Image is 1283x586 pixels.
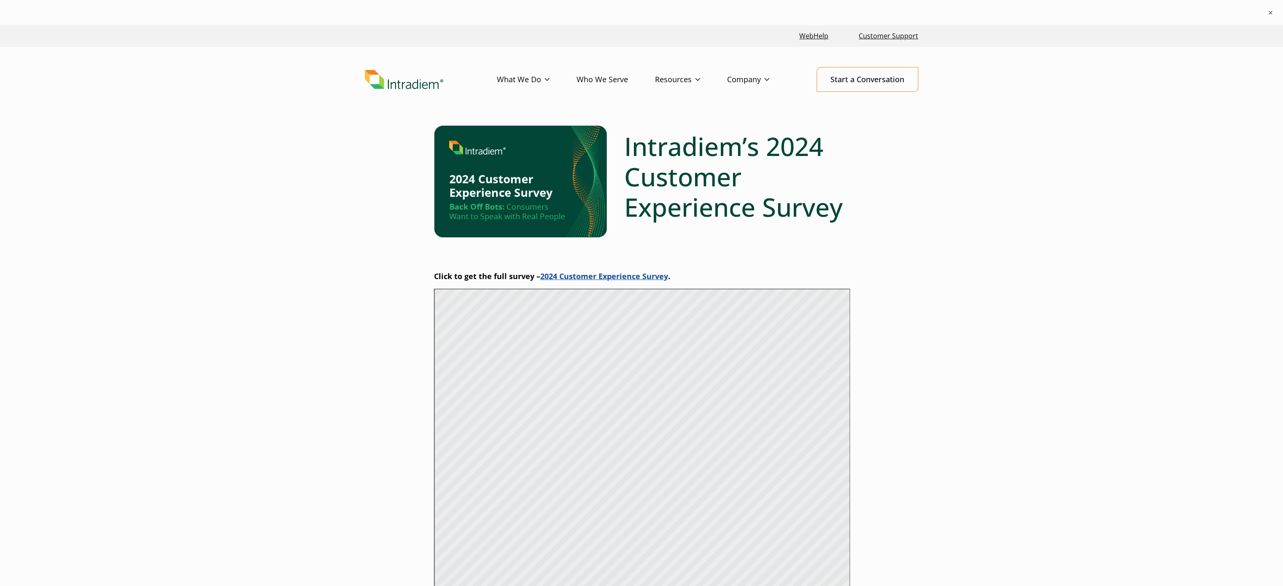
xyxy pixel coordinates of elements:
[434,271,670,281] strong: Click to get the full survey – .
[655,67,727,92] a: Resources
[796,27,832,45] a: Link opens in a new window
[855,27,922,45] a: Customer Support
[817,67,918,92] a: Start a Conversation
[365,70,497,89] a: Link to homepage of Intradiem
[624,131,849,222] h1: Intradiem’s 2024 Customer Experience Survey
[497,67,577,92] a: What We Do
[577,67,655,92] a: Who We Serve
[365,70,443,89] img: Intradiem
[540,271,668,281] a: Link opens in a new window
[727,67,796,92] a: Company
[1266,8,1275,17] button: ×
